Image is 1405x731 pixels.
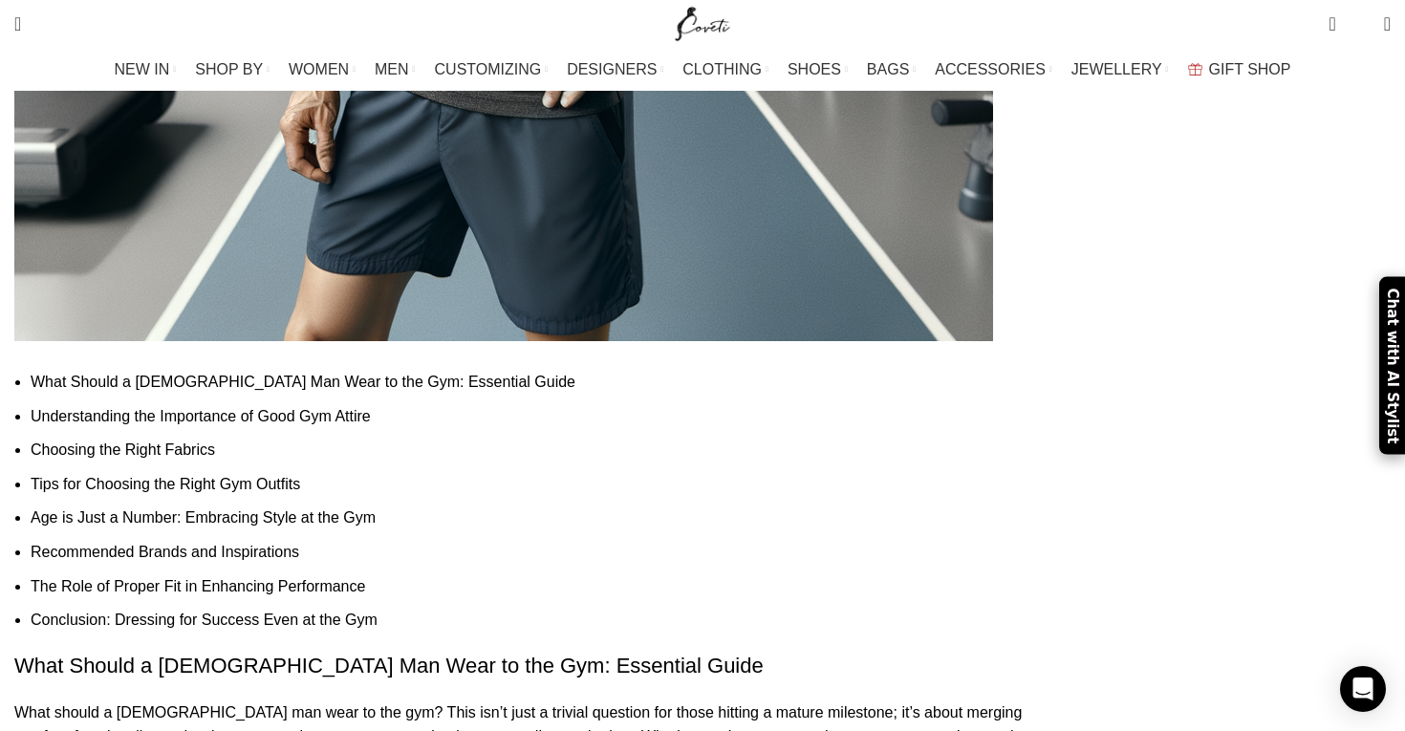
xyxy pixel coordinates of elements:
a: The Role of Proper Fit in Enhancing Performance [31,578,365,594]
span: CUSTOMIZING [435,60,542,78]
a: 0 [1319,5,1345,43]
span: NEW IN [115,60,170,78]
h3: What Should a [DEMOGRAPHIC_DATA] Man Wear to the Gym: Essential Guide [14,652,1040,681]
span: 0 [1330,10,1345,24]
span: JEWELLERY [1071,60,1162,78]
a: SHOES [788,51,848,89]
a: Choosing the Right Fabrics [31,441,215,458]
a: SHOP BY [195,51,270,89]
a: Site logo [671,14,735,31]
img: GiftBag [1188,63,1202,75]
span: MEN [375,60,409,78]
span: BAGS [867,60,909,78]
a: Recommended Brands and Inspirations [31,544,299,560]
a: Age is Just a Number: Embracing Style at the Gym [31,509,376,526]
span: CLOTHING [682,60,762,78]
a: NEW IN [115,51,177,89]
a: WOMEN [289,51,356,89]
span: SHOES [788,60,841,78]
a: Tips for Choosing the Right Gym Outfits [31,476,300,492]
a: CUSTOMIZING [435,51,549,89]
a: Understanding the Importance of Good Gym Attire [31,408,371,424]
a: BAGS [867,51,916,89]
a: DESIGNERS [567,51,663,89]
span: 0 [1354,19,1369,33]
a: MEN [375,51,415,89]
div: My Wishlist [1351,5,1370,43]
a: What Should a [DEMOGRAPHIC_DATA] Man Wear to the Gym: Essential Guide [31,374,575,390]
a: Search [5,5,31,43]
a: Conclusion: Dressing for Success Even at the Gym [31,612,378,628]
div: Open Intercom Messenger [1340,666,1386,712]
a: CLOTHING [682,51,768,89]
span: DESIGNERS [567,60,657,78]
span: GIFT SHOP [1209,60,1291,78]
span: ACCESSORIES [935,60,1046,78]
a: ACCESSORIES [935,51,1052,89]
a: JEWELLERY [1071,51,1169,89]
div: Main navigation [5,51,1400,89]
a: GIFT SHOP [1188,51,1291,89]
span: WOMEN [289,60,349,78]
span: SHOP BY [195,60,263,78]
